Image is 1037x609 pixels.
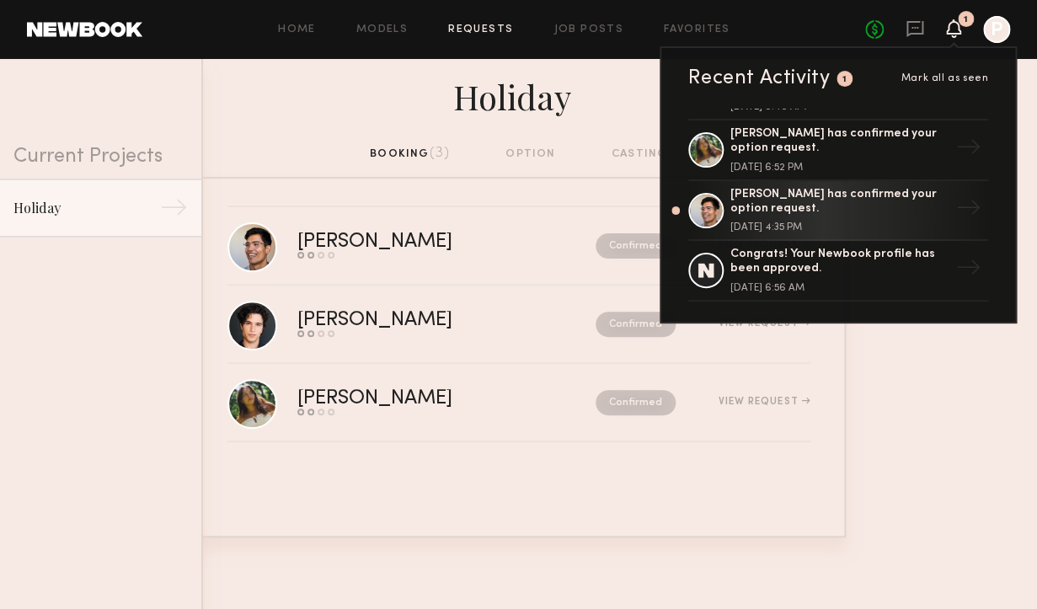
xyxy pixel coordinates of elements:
[949,248,988,292] div: →
[192,72,846,118] div: Holiday
[730,163,949,173] div: [DATE] 6:52 PM
[730,127,949,156] div: [PERSON_NAME] has confirmed your option request.
[718,318,810,329] div: View Request
[553,24,623,35] a: Job Posts
[949,189,988,232] div: →
[730,188,949,216] div: [PERSON_NAME] has confirmed your option request.
[718,397,810,407] div: View Request
[278,24,316,35] a: Home
[356,24,408,35] a: Models
[596,390,676,415] nb-request-status: Confirmed
[596,312,676,337] nb-request-status: Confirmed
[227,207,810,286] a: [PERSON_NAME]ConfirmedView Request
[964,15,968,24] div: 1
[901,73,988,83] span: Mark all as seen
[983,16,1010,43] a: P
[688,181,988,242] a: [PERSON_NAME] has confirmed your option request.[DATE] 4:35 PM→
[297,311,524,330] div: [PERSON_NAME]
[688,241,988,302] a: Congrats! Your Newbook profile has been approved.[DATE] 6:56 AM→
[297,389,524,409] div: [PERSON_NAME]
[227,364,810,442] a: [PERSON_NAME]ConfirmedView Request
[448,24,513,35] a: Requests
[949,128,988,172] div: →
[13,198,160,218] div: Holiday
[842,75,847,84] div: 1
[227,286,810,364] a: [PERSON_NAME]ConfirmedView Request
[688,68,830,88] div: Recent Activity
[730,248,949,276] div: Congrats! Your Newbook profile has been approved.
[664,24,730,35] a: Favorites
[730,222,949,232] div: [DATE] 4:35 PM
[730,283,949,293] div: [DATE] 6:56 AM
[688,120,988,181] a: [PERSON_NAME] has confirmed your option request.[DATE] 6:52 PM→
[596,233,676,259] nb-request-status: Confirmed
[160,194,188,227] div: →
[297,232,524,252] div: [PERSON_NAME]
